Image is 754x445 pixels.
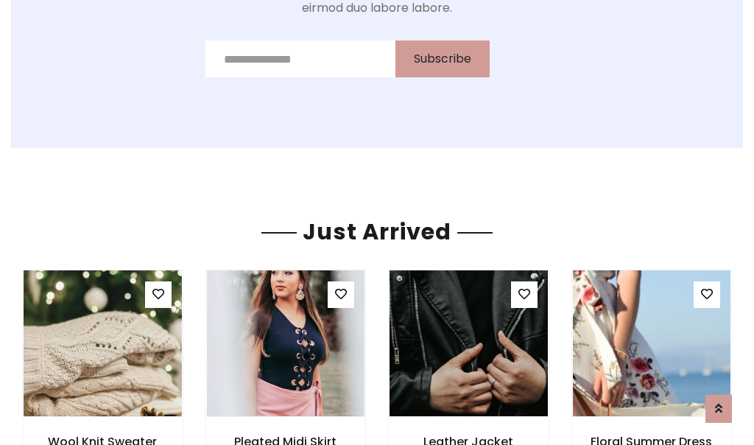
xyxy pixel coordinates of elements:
button: Subscribe [395,41,490,77]
span: Just Arrived [297,216,457,248]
